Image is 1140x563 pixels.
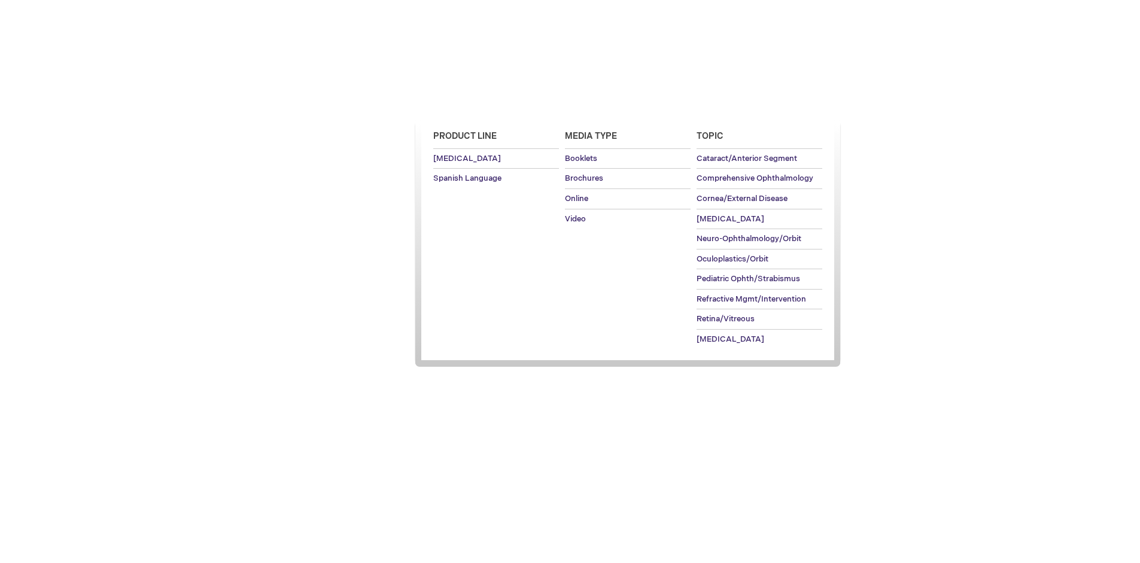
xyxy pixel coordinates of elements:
span: Pediatric Ophth/Strabismus [697,274,800,284]
span: Product Line [433,131,497,141]
span: Spanish Language [433,174,501,183]
span: Brochures [565,174,603,183]
span: Retina/Vitreous [697,314,755,324]
span: Refractive Mgmt/Intervention [697,294,806,304]
span: Cataract/Anterior Segment [697,154,797,163]
span: Media Type [565,131,617,141]
span: [MEDICAL_DATA] [697,334,764,344]
span: [MEDICAL_DATA] [433,154,501,163]
span: Neuro-Ophthalmology/Orbit [697,234,801,244]
span: Topic [697,131,723,141]
span: Video [565,214,586,224]
span: Comprehensive Ophthalmology [697,174,813,183]
span: Cornea/External Disease [697,194,788,203]
span: Booklets [565,154,597,163]
span: [MEDICAL_DATA] [697,214,764,224]
span: Online [565,194,588,203]
span: Oculoplastics/Orbit [697,254,768,264]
